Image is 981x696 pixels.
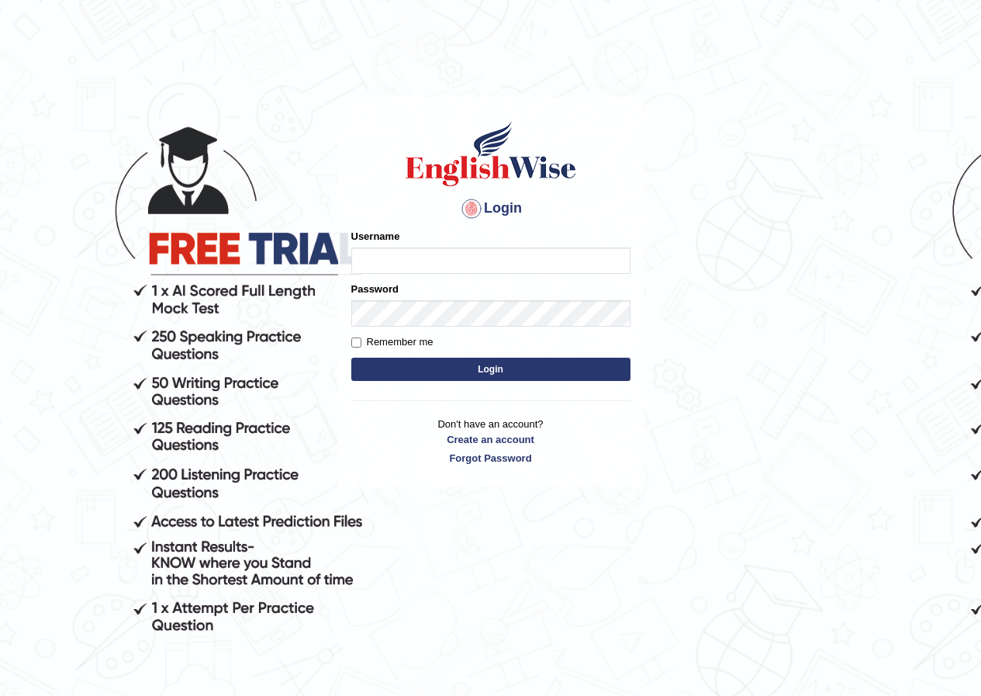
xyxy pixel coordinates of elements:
[351,432,630,447] a: Create an account
[351,196,630,221] h4: Login
[351,334,434,350] label: Remember me
[351,358,630,381] button: Login
[351,417,630,465] p: Don't have an account?
[351,282,399,296] label: Password
[402,119,579,189] img: Logo of English Wise sign in for intelligent practice with AI
[351,451,630,466] a: Forgot Password
[351,338,361,348] input: Remember me
[351,229,400,244] label: Username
